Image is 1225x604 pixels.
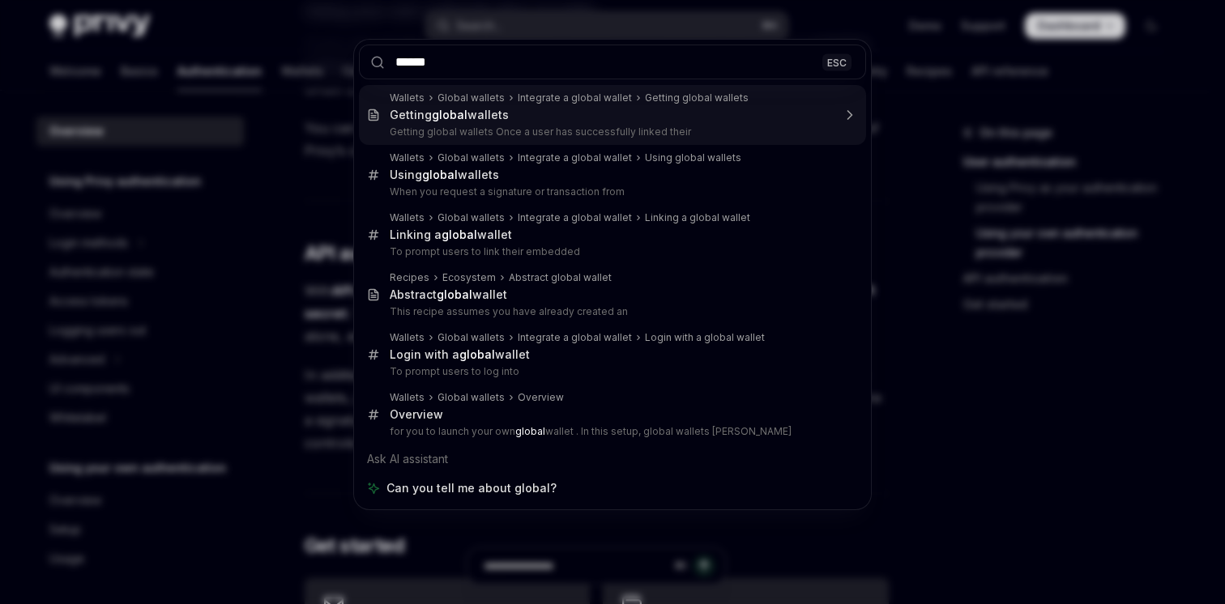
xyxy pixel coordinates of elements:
[645,91,749,104] div: Getting global wallets
[390,271,429,284] div: Recipes
[518,391,564,404] div: Overview
[432,108,467,121] b: global
[390,425,832,438] p: for you to launch your own wallet . In this setup, global wallets [PERSON_NAME]
[386,480,557,496] span: Can you tell me about global?
[390,391,425,404] div: Wallets
[822,53,852,70] div: ESC
[359,444,866,474] div: Ask AI assistant
[518,331,632,344] div: Integrate a global wallet
[390,228,512,242] div: Linking a wallet
[437,211,505,224] div: Global wallets
[390,287,507,302] div: Abstract wallet
[645,211,750,224] div: Linking a global wallet
[442,271,496,284] div: Ecosystem
[390,365,832,378] p: To prompt users to log into
[390,407,443,422] div: Overview
[390,331,425,344] div: Wallets
[390,151,425,164] div: Wallets
[390,305,832,318] p: This recipe assumes you have already created an
[645,331,765,344] div: Login with a global wallet
[442,228,477,241] b: global
[437,151,505,164] div: Global wallets
[437,331,505,344] div: Global wallets
[422,168,458,181] b: global
[437,287,472,301] b: global
[390,185,832,198] p: When you request a signature or transaction from
[437,391,505,404] div: Global wallets
[459,347,495,361] b: global
[390,108,509,122] div: Getting wallets
[518,211,632,224] div: Integrate a global wallet
[437,91,505,104] div: Global wallets
[509,271,612,284] div: Abstract global wallet
[390,91,425,104] div: Wallets
[645,151,741,164] div: Using global wallets
[390,347,530,362] div: Login with a wallet
[390,245,832,258] p: To prompt users to link their embedded
[515,425,545,437] b: global
[390,125,832,138] p: Getting global wallets Once a user has successfully linked their
[390,211,425,224] div: Wallets
[390,168,499,182] div: Using wallets
[518,91,632,104] div: Integrate a global wallet
[518,151,632,164] div: Integrate a global wallet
